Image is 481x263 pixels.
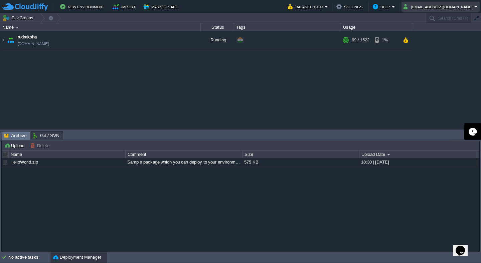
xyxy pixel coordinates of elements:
[352,31,369,49] div: 69 / 1522
[9,151,125,158] div: Name
[375,31,397,49] div: 1%
[243,151,359,158] div: Size
[2,13,35,23] button: Env Groups
[60,3,106,11] button: New Environment
[6,31,15,49] img: AMDAwAAAACH5BAEAAAAALAAAAAABAAEAAAICRAEAOw==
[126,158,242,166] div: Sample package which you can deploy to your environment. Feel free to delete and upload a package...
[16,27,19,28] img: AMDAwAAAACH5BAEAAAAALAAAAAABAAEAAAICRAEAOw==
[201,31,234,49] div: Running
[2,3,48,11] img: CloudJiffy
[341,23,412,31] div: Usage
[4,143,26,149] button: Upload
[201,23,234,31] div: Status
[144,3,180,11] button: Marketplace
[373,3,392,11] button: Help
[234,23,341,31] div: Tags
[360,151,476,158] div: Upload Date
[288,3,325,11] button: Balance ₹0.00
[243,158,359,166] div: 575 KB
[359,158,476,166] div: 18:30 | [DATE]
[126,151,242,158] div: Comment
[4,131,27,140] span: Archive
[33,131,59,140] span: Git / SVN
[0,31,6,49] img: AMDAwAAAACH5BAEAAAAALAAAAAABAAEAAAICRAEAOw==
[336,3,364,11] button: Settings
[453,236,474,256] iframe: chat widget
[53,254,101,261] button: Deployment Manager
[1,23,200,31] div: Name
[30,143,51,149] button: Delete
[8,252,50,263] div: No active tasks
[404,3,474,11] button: [EMAIL_ADDRESS][DOMAIN_NAME]
[18,40,49,47] a: [DOMAIN_NAME]
[18,34,37,40] a: rudraksha
[113,3,138,11] button: Import
[10,160,38,165] a: HelloWorld.zip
